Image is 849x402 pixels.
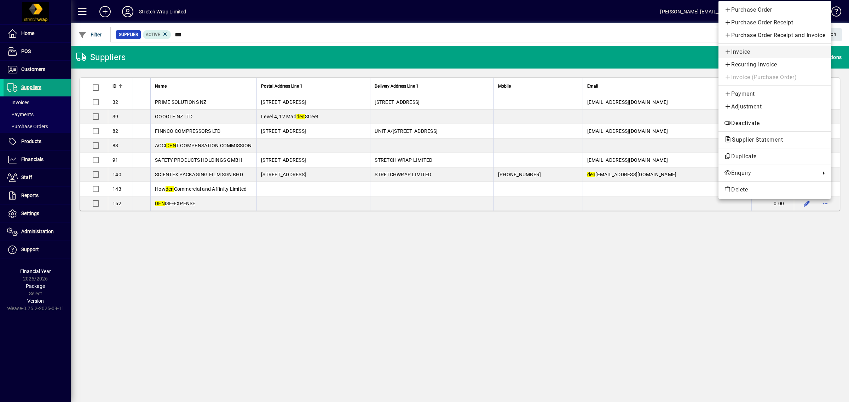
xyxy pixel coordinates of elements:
[724,31,825,40] span: Purchase Order Receipt and Invoice
[724,18,825,27] span: Purchase Order Receipt
[724,60,825,69] span: Recurring Invoice
[724,185,825,194] span: Delete
[718,117,831,130] button: Deactivate supplier
[724,119,825,128] span: Deactivate
[724,169,817,177] span: Enquiry
[724,136,786,143] span: Supplier Statement
[724,102,825,111] span: Adjustment
[724,90,825,98] span: Payment
[724,152,825,161] span: Duplicate
[724,6,825,14] span: Purchase Order
[724,48,825,56] span: Invoice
